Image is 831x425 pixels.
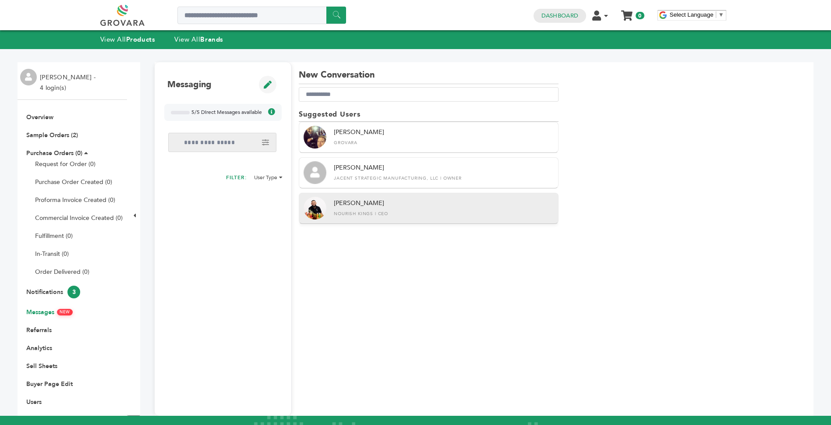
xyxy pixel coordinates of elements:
a: My Cart [622,8,632,17]
li: [PERSON_NAME] - 4 login(s) [40,72,98,93]
a: Sample Orders (2) [26,131,78,139]
span: 5/5 Direct Messages available [191,109,262,116]
a: Proforma Invoice Created (0) [35,196,115,204]
span: 0 [636,12,644,19]
a: Dashboard [541,12,578,20]
div: Grovara [334,140,554,146]
h1: Messaging [167,79,212,90]
li: User Type [254,174,283,181]
a: In-Transit (0) [35,250,69,258]
a: Analytics [26,344,52,352]
a: Commercial Invoice Created (0) [35,214,123,222]
a: Request for Order (0) [35,160,95,168]
strong: Products [126,35,155,44]
img: profile.png [20,69,37,85]
a: Order Delivered (0) [35,268,89,276]
a: Referrals [26,326,52,334]
span: NEW [57,309,73,315]
div: [PERSON_NAME] [334,128,554,146]
span: 3 [67,286,80,298]
a: Notifications3 [26,288,80,296]
a: Purchase Order Created (0) [35,178,112,186]
div: [PERSON_NAME] [334,163,554,181]
div: Jacent Strategic Manufacturing, LLC | Owner [334,175,554,181]
a: Users [26,398,42,406]
a: MessagesNEW [26,308,73,316]
div: [PERSON_NAME] [334,199,554,217]
input: Search messages [168,133,276,152]
a: Sell Sheets [26,362,57,370]
span: ▼ [718,11,724,18]
a: View AllProducts [100,35,156,44]
h2: Suggested Users [299,110,559,121]
a: Purchase Orders (0) [26,149,82,157]
a: Select Language​ [670,11,724,18]
span: Select Language [670,11,714,18]
a: Fulfillment (0) [35,232,73,240]
a: Overview [26,113,53,121]
strong: Brands [200,35,223,44]
a: Buyer Page Edit [26,380,73,388]
div: Nourish Kings | CEO [334,211,554,217]
input: Search a product or brand... [177,7,346,24]
h1: New Conversation [299,69,559,84]
a: View AllBrands [174,35,223,44]
img: profile.png [304,161,326,184]
h2: FILTER: [226,174,247,184]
